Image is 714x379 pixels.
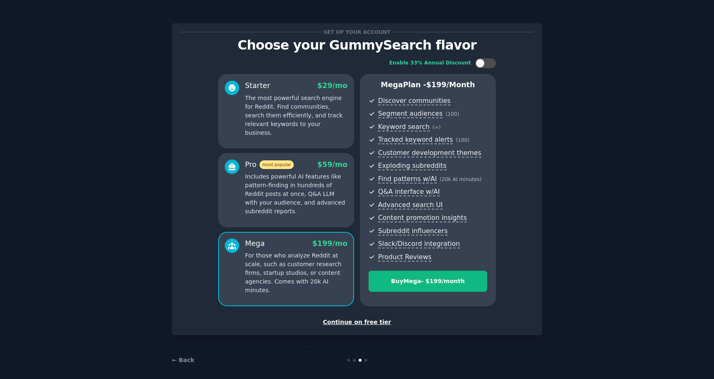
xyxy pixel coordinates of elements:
span: Product Reviews [378,253,431,262]
div: Buy Mega - $ 199 /month [369,277,487,286]
span: ( ∞ ) [433,124,441,130]
div: Continue on free tier [181,318,533,327]
div: Pro [245,160,294,170]
p: Includes powerful AI features like pattern-finding in hundreds of Reddit posts at once, Q&A LLM w... [245,172,347,216]
span: Content promotion insights [378,214,467,222]
span: ( 100 ) [456,137,469,143]
span: Set up your account [322,28,392,36]
span: Segment audiences [378,110,443,118]
button: BuyMega- $199/month [369,271,487,292]
span: Keyword search [378,123,430,131]
span: Subreddit influencers [378,227,447,236]
p: For those who analyze Reddit at scale, such as customer research firms, startup studios, or conte... [245,251,347,295]
span: Slack/Discord integration [378,240,460,248]
span: Find patterns w/AI [378,175,437,184]
span: Tracked keyword alerts [378,136,453,144]
span: Q&A interface w/AI [378,188,440,196]
span: ( 100 ) [445,111,459,117]
span: ( 20k AI minutes ) [440,176,482,182]
a: ← Back [172,357,194,363]
span: $ 199 /mo [312,239,347,248]
span: Discover communities [378,97,450,105]
span: Customer development themes [378,149,481,157]
span: most popular [259,160,294,169]
p: Choose your GummySearch flavor [181,38,533,52]
span: Advanced search UI [378,201,443,210]
div: Enable 33% Annual Discount [389,60,471,67]
p: The most powerful search engine for Reddit. Find communities, search them efficiently, and track ... [245,94,347,137]
span: $ 59 /mo [317,160,347,169]
span: $ 199 /month [426,81,475,89]
p: Mega Plan - [369,80,487,90]
div: Starter [245,81,270,91]
span: Exploding subreddits [378,162,446,170]
span: $ 29 /mo [317,81,347,90]
div: Mega [245,238,265,249]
